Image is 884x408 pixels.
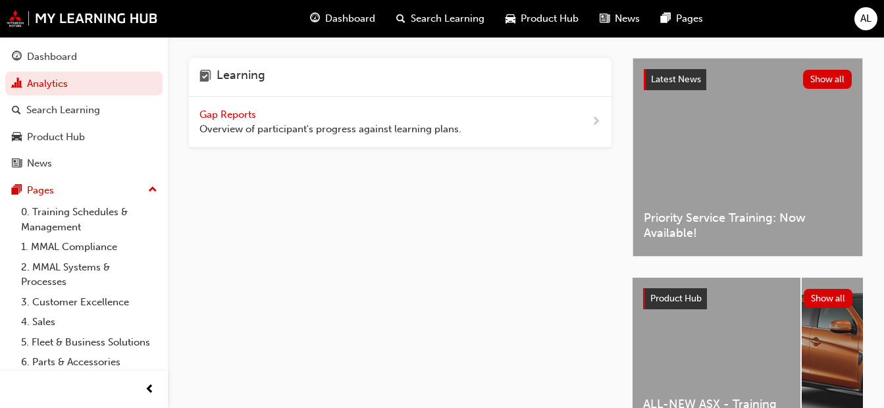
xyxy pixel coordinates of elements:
[506,11,515,27] span: car-icon
[5,42,163,178] button: DashboardAnalyticsSearch LearningProduct HubNews
[148,182,157,199] span: up-icon
[16,352,163,372] a: 6. Parts & Accessories
[12,132,22,143] span: car-icon
[199,122,461,137] span: Overview of participant's progress against learning plans.
[12,185,22,197] span: pages-icon
[633,58,863,257] a: Latest NewsShow allPriority Service Training: Now Available!
[5,178,163,203] button: Pages
[16,292,163,313] a: 3. Customer Excellence
[145,382,155,398] span: prev-icon
[27,183,54,198] div: Pages
[589,5,650,32] a: news-iconNews
[26,103,100,118] div: Search Learning
[600,11,610,27] span: news-icon
[860,11,871,26] span: AL
[16,257,163,292] a: 2. MMAL Systems & Processes
[615,11,640,26] span: News
[189,97,611,148] a: Gap Reports Overview of participant's progress against learning plans.next-icon
[5,45,163,69] a: Dashboard
[12,105,21,116] span: search-icon
[650,293,702,304] span: Product Hub
[199,68,211,86] span: learning-icon
[676,11,703,26] span: Pages
[411,11,484,26] span: Search Learning
[644,211,852,240] span: Priority Service Training: Now Available!
[199,109,259,120] span: Gap Reports
[7,10,158,27] img: mmal
[5,98,163,122] a: Search Learning
[299,5,386,32] a: guage-iconDashboard
[27,49,77,64] div: Dashboard
[27,156,52,171] div: News
[650,5,714,32] a: pages-iconPages
[651,74,701,85] span: Latest News
[16,237,163,257] a: 1. MMAL Compliance
[643,288,852,309] a: Product HubShow all
[12,51,22,63] span: guage-icon
[5,72,163,96] a: Analytics
[12,78,22,90] span: chart-icon
[5,151,163,176] a: News
[16,202,163,237] a: 0. Training Schedules & Management
[310,11,320,27] span: guage-icon
[521,11,579,26] span: Product Hub
[854,7,877,30] button: AL
[386,5,495,32] a: search-iconSearch Learning
[27,130,85,145] div: Product Hub
[396,11,405,27] span: search-icon
[16,332,163,353] a: 5. Fleet & Business Solutions
[5,125,163,149] a: Product Hub
[16,312,163,332] a: 4. Sales
[325,11,375,26] span: Dashboard
[803,70,852,89] button: Show all
[591,114,601,130] span: next-icon
[12,158,22,170] span: news-icon
[217,68,265,86] h4: Learning
[804,289,853,308] button: Show all
[644,69,852,90] a: Latest NewsShow all
[495,5,589,32] a: car-iconProduct Hub
[661,11,671,27] span: pages-icon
